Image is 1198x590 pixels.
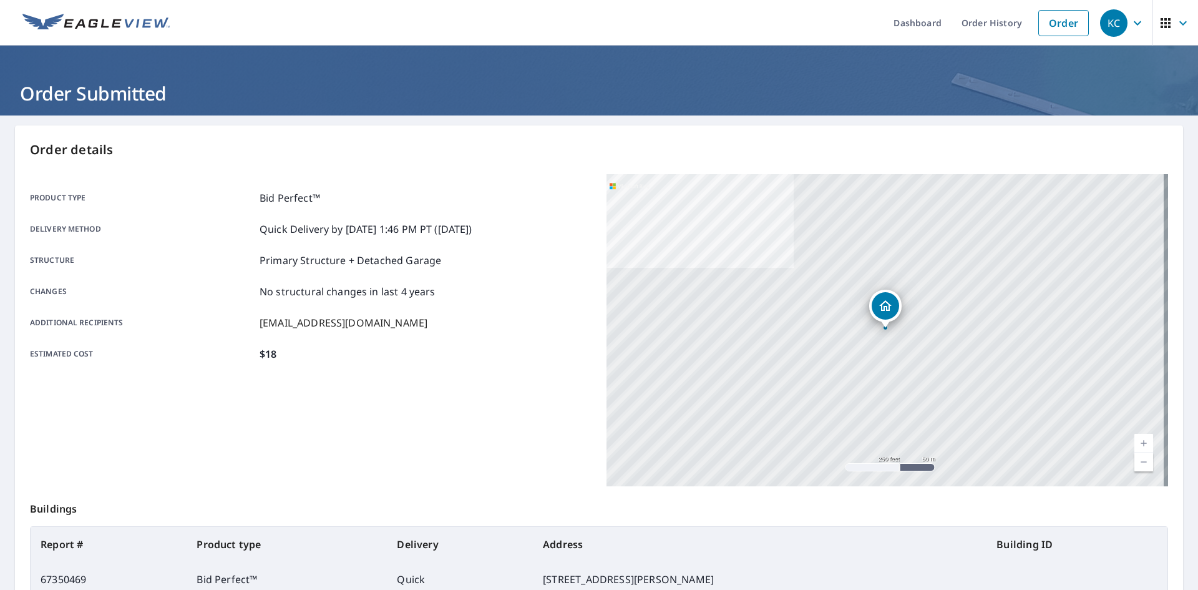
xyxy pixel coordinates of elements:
[1134,453,1153,471] a: Current Level 17, Zoom Out
[260,284,436,299] p: No structural changes in last 4 years
[1038,10,1089,36] a: Order
[533,527,986,562] th: Address
[30,486,1168,526] p: Buildings
[187,527,387,562] th: Product type
[30,284,255,299] p: Changes
[869,290,902,328] div: Dropped pin, building 1, Residential property, 8748 Durbin Ln Crown Point, IN 46307
[30,253,255,268] p: Structure
[15,81,1183,106] h1: Order Submitted
[260,253,441,268] p: Primary Structure + Detached Garage
[30,190,255,205] p: Product type
[1100,9,1127,37] div: KC
[30,315,255,330] p: Additional recipients
[31,527,187,562] th: Report #
[387,527,533,562] th: Delivery
[260,347,276,361] p: $18
[30,222,255,237] p: Delivery method
[260,190,320,205] p: Bid Perfect™
[986,527,1167,562] th: Building ID
[22,14,170,32] img: EV Logo
[1134,434,1153,453] a: Current Level 17, Zoom In
[30,140,1168,159] p: Order details
[30,347,255,361] p: Estimated cost
[260,315,427,330] p: [EMAIL_ADDRESS][DOMAIN_NAME]
[260,222,472,237] p: Quick Delivery by [DATE] 1:46 PM PT ([DATE])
